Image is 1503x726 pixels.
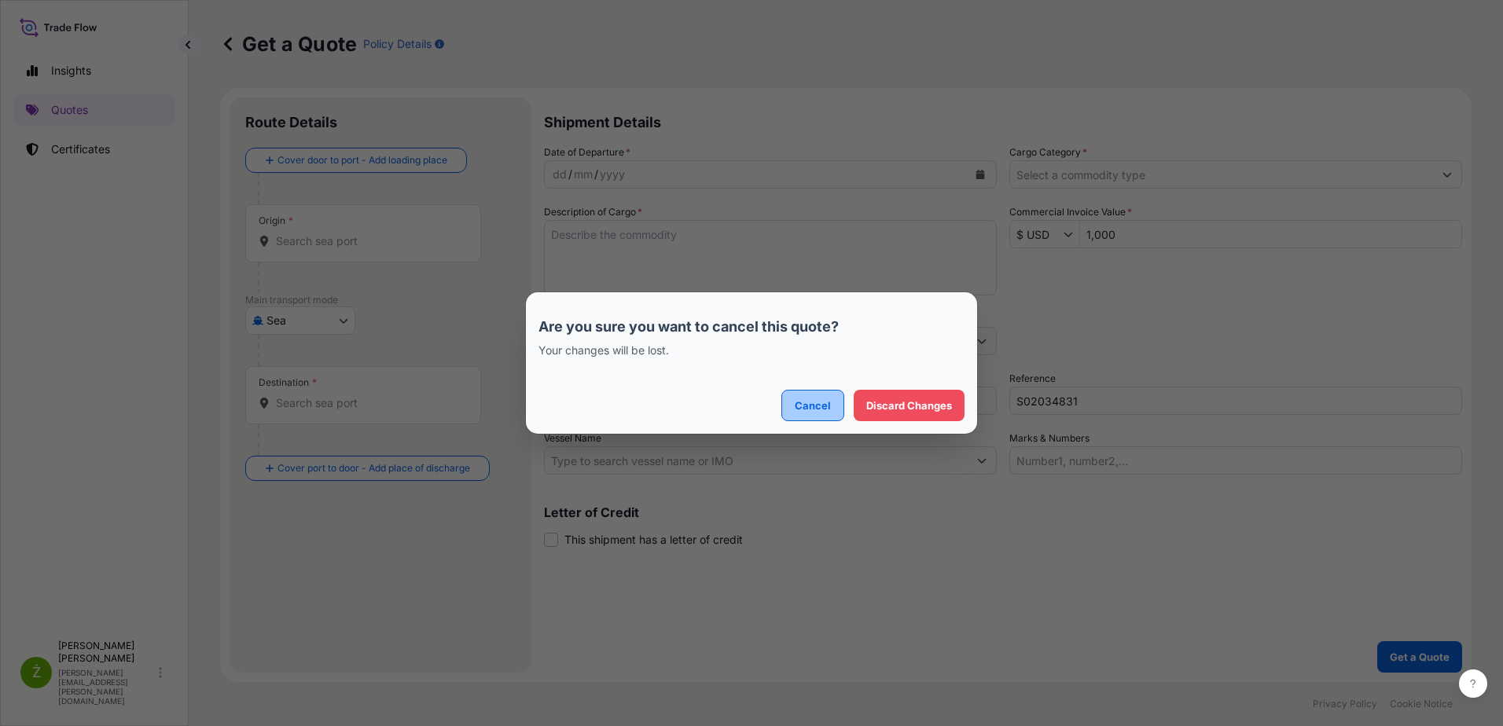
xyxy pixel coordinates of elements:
button: Discard Changes [854,390,965,421]
p: Your changes will be lost. [538,343,965,358]
p: Cancel [795,398,831,413]
p: Are you sure you want to cancel this quote? [538,317,965,336]
p: Discard Changes [866,398,952,413]
button: Cancel [781,390,844,421]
